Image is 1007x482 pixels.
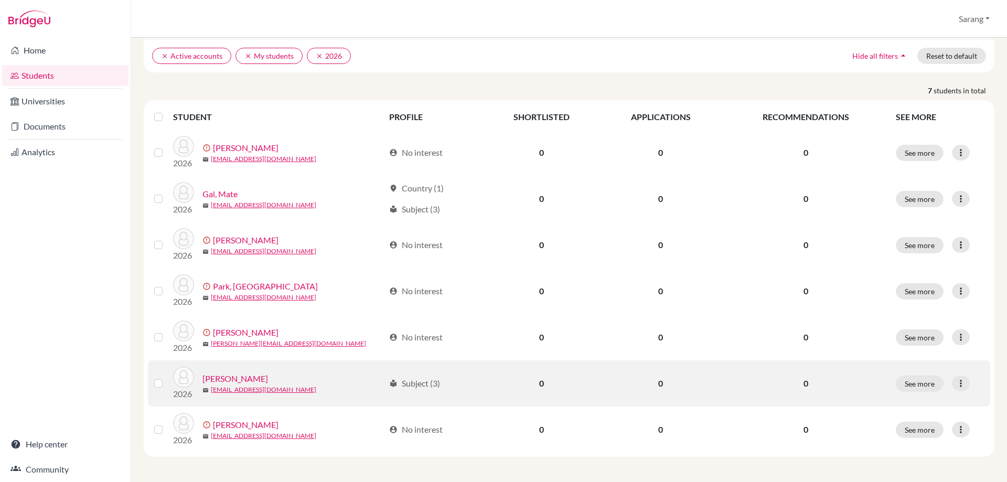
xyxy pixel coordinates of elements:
span: local_library [389,205,398,213]
span: error_outline [202,236,213,244]
img: Park, Sungjin [173,274,194,295]
span: error_outline [202,421,213,429]
span: account_circle [389,287,398,295]
a: [PERSON_NAME] [202,372,268,385]
div: No interest [389,239,443,251]
a: Documents [2,116,128,137]
button: See more [896,376,944,392]
td: 0 [484,130,599,176]
span: mail [202,387,209,393]
span: location_on [389,184,398,192]
td: 0 [599,406,722,453]
button: Sarang [954,9,994,29]
p: 0 [729,331,883,344]
th: APPLICATIONS [599,104,722,130]
th: STUDENT [173,104,383,130]
p: 2026 [173,388,194,400]
td: 0 [599,130,722,176]
td: 0 [599,314,722,360]
div: No interest [389,331,443,344]
td: 0 [484,360,599,406]
a: [EMAIL_ADDRESS][DOMAIN_NAME] [211,200,316,210]
a: [PERSON_NAME] [213,326,278,339]
td: 0 [599,222,722,268]
a: [EMAIL_ADDRESS][DOMAIN_NAME] [211,293,316,302]
a: [EMAIL_ADDRESS][DOMAIN_NAME] [211,385,316,394]
a: Park, [GEOGRAPHIC_DATA] [213,280,318,293]
span: mail [202,433,209,440]
a: [EMAIL_ADDRESS][DOMAIN_NAME] [211,154,316,164]
div: Country (1) [389,182,444,195]
a: Community [2,459,128,480]
button: clearActive accounts [152,48,231,64]
p: 0 [729,423,883,436]
span: mail [202,156,209,163]
a: Analytics [2,142,128,163]
a: [EMAIL_ADDRESS][DOMAIN_NAME] [211,247,316,256]
div: No interest [389,285,443,297]
span: Hide all filters [852,51,898,60]
button: See more [896,422,944,438]
img: Schirmer, Elizabeth [173,320,194,341]
button: See more [896,145,944,161]
a: [PERSON_NAME] [213,419,278,431]
a: [PERSON_NAME] [213,234,278,247]
td: 0 [599,360,722,406]
span: account_circle [389,425,398,434]
img: Bukki, Dominik [173,136,194,157]
button: Reset to default [917,48,986,64]
button: clear2026 [307,48,351,64]
div: No interest [389,146,443,159]
p: 2026 [173,341,194,354]
a: [PERSON_NAME] [213,142,278,154]
button: See more [896,329,944,346]
span: mail [202,295,209,301]
img: Varga, Borbala [173,413,194,434]
span: account_circle [389,333,398,341]
p: 2026 [173,203,194,216]
div: Subject (3) [389,377,440,390]
p: 0 [729,377,883,390]
div: No interest [389,423,443,436]
span: error_outline [202,328,213,337]
p: 0 [729,285,883,297]
td: 0 [599,268,722,314]
p: 2026 [173,434,194,446]
td: 0 [484,176,599,222]
span: account_circle [389,241,398,249]
th: SHORTLISTED [484,104,599,130]
span: mail [202,249,209,255]
td: 0 [599,176,722,222]
a: Universities [2,91,128,112]
img: Schirmer, Izabel [173,367,194,388]
strong: 7 [928,85,934,96]
a: Students [2,65,128,86]
td: 0 [484,406,599,453]
div: Subject (3) [389,203,440,216]
button: See more [896,237,944,253]
span: error_outline [202,144,213,152]
i: arrow_drop_up [898,50,908,61]
p: 0 [729,192,883,205]
td: 0 [484,268,599,314]
td: 0 [484,314,599,360]
i: clear [244,52,252,60]
img: Gal, Mate [173,182,194,203]
span: mail [202,341,209,347]
button: See more [896,283,944,299]
i: clear [316,52,323,60]
img: Jang, Jihu [173,228,194,249]
button: Hide all filtersarrow_drop_up [843,48,917,64]
a: [EMAIL_ADDRESS][DOMAIN_NAME] [211,431,316,441]
th: SEE MORE [890,104,990,130]
p: 2026 [173,295,194,308]
span: mail [202,202,209,209]
a: Help center [2,434,128,455]
p: 0 [729,239,883,251]
button: clearMy students [235,48,303,64]
th: RECOMMENDATIONS [722,104,890,130]
span: local_library [389,379,398,388]
button: See more [896,191,944,207]
a: Home [2,40,128,61]
span: account_circle [389,148,398,157]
